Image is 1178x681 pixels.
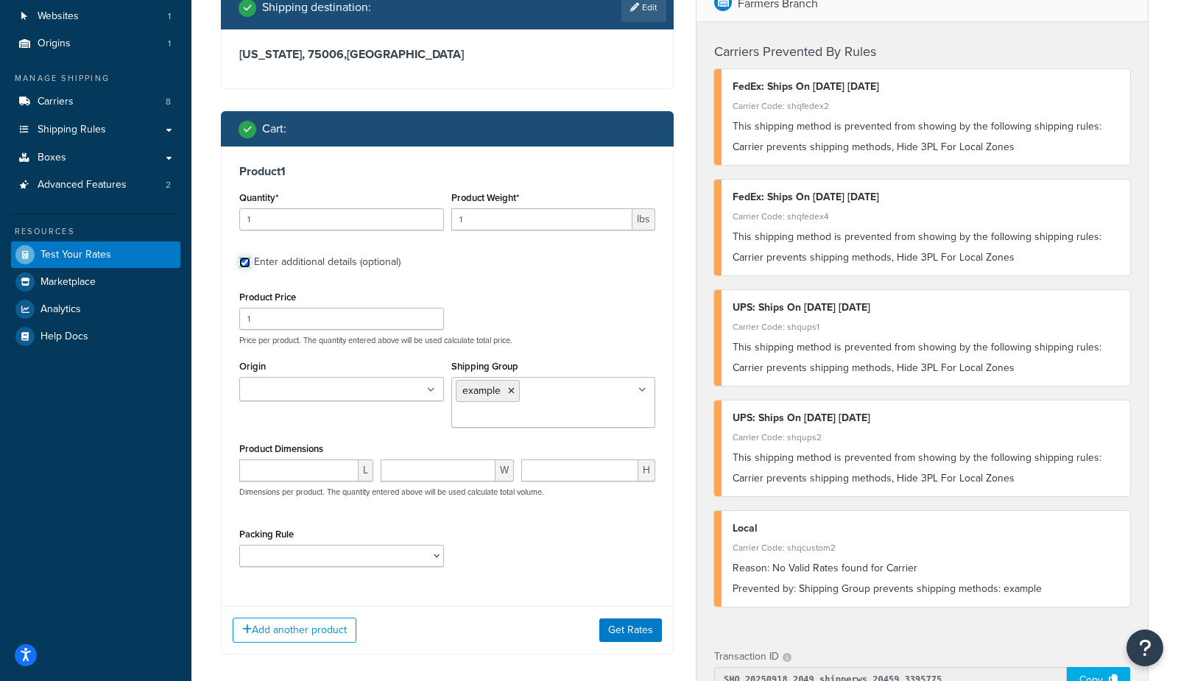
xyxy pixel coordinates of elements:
a: Carriers8 [11,88,180,116]
a: Help Docs [11,323,180,350]
span: Help Docs [40,331,88,343]
span: Prevented by: [733,581,796,596]
div: FedEx: Ships On [DATE] [DATE] [733,77,1119,97]
p: Price per product. The quantity entered above will be used calculate total price. [236,335,659,345]
label: Product Weight* [451,192,519,203]
span: L [359,459,373,481]
div: Enter additional details (optional) [254,252,401,272]
div: Shipping Group prevents shipping methods: example [733,579,1119,599]
span: Advanced Features [38,179,127,191]
a: Test Your Rates [11,241,180,268]
h3: Product 1 [239,164,655,179]
span: Test Your Rates [40,249,111,261]
div: UPS: Ships On [DATE] [DATE] [733,297,1119,318]
li: Websites [11,3,180,30]
label: Shipping Group [451,361,518,372]
span: Carriers [38,96,74,108]
span: This shipping method is prevented from showing by the following shipping rules: Carrier prevents ... [733,229,1101,265]
span: Reason: [733,560,769,576]
span: lbs [632,208,655,230]
span: 8 [166,96,171,108]
span: Marketplace [40,276,96,289]
div: Local [733,518,1119,539]
div: Manage Shipping [11,72,180,85]
span: This shipping method is prevented from showing by the following shipping rules: Carrier prevents ... [733,339,1101,375]
h4: Carriers Prevented By Rules [714,42,1130,62]
span: Origins [38,38,71,50]
input: 0 [239,208,444,230]
div: Carrier Code: shqfedex2 [733,96,1119,116]
span: This shipping method is prevented from showing by the following shipping rules: Carrier prevents ... [733,450,1101,486]
a: Origins1 [11,30,180,57]
a: Boxes [11,144,180,172]
a: Marketplace [11,269,180,295]
a: Analytics [11,296,180,322]
div: Carrier Code: shqups2 [733,427,1119,448]
button: Get Rates [599,618,662,642]
h3: [US_STATE], 75006 , [GEOGRAPHIC_DATA] [239,47,655,62]
li: Origins [11,30,180,57]
p: Dimensions per product. The quantity entered above will be used calculate total volume. [236,487,544,497]
div: UPS: Ships On [DATE] [DATE] [733,408,1119,428]
span: Boxes [38,152,66,164]
a: Shipping Rules [11,116,180,144]
label: Packing Rule [239,529,294,540]
label: Product Dimensions [239,443,323,454]
a: Websites1 [11,3,180,30]
a: Advanced Features2 [11,172,180,199]
p: Transaction ID [714,646,779,667]
span: Analytics [40,303,81,316]
div: No Valid Rates found for Carrier [733,558,1119,579]
li: Carriers [11,88,180,116]
div: Carrier Code: shqcustom2 [733,537,1119,558]
span: example [462,383,501,398]
span: Shipping Rules [38,124,106,136]
h2: Cart : [262,122,286,135]
span: W [495,459,514,481]
span: H [638,459,655,481]
button: Open Resource Center [1126,629,1163,666]
input: 0.00 [451,208,633,230]
span: 2 [166,179,171,191]
span: This shipping method is prevented from showing by the following shipping rules: Carrier prevents ... [733,119,1101,155]
li: Advanced Features [11,172,180,199]
span: Websites [38,10,79,23]
div: Resources [11,225,180,238]
h2: Shipping destination : [262,1,371,14]
span: 1 [168,10,171,23]
label: Product Price [239,292,296,303]
label: Origin [239,361,266,372]
button: Add another product [233,618,356,643]
div: Carrier Code: shqups1 [733,317,1119,337]
label: Quantity* [239,192,278,203]
input: Enter additional details (optional) [239,257,250,268]
div: FedEx: Ships On [DATE] [DATE] [733,187,1119,208]
span: 1 [168,38,171,50]
div: Carrier Code: shqfedex4 [733,206,1119,227]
